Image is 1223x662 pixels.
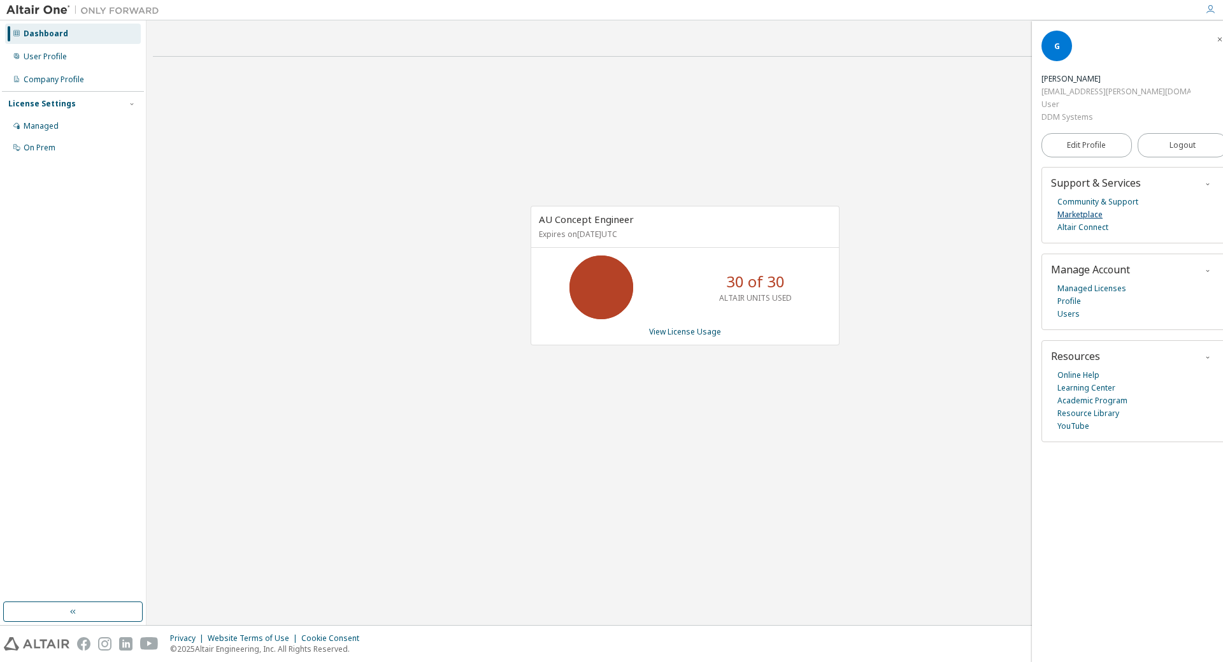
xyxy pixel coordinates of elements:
[24,75,84,85] div: Company Profile
[1057,282,1126,295] a: Managed Licenses
[1057,208,1103,221] a: Marketplace
[1041,73,1191,85] div: Gaurav Devkate
[24,52,67,62] div: User Profile
[1041,98,1191,111] div: User
[24,143,55,153] div: On Prem
[1057,369,1099,382] a: Online Help
[1057,308,1080,320] a: Users
[1041,111,1191,124] div: DDM Systems
[1057,196,1138,208] a: Community & Support
[1169,139,1196,152] span: Logout
[1041,133,1132,157] a: Edit Profile
[4,637,69,651] img: altair_logo.svg
[24,121,59,131] div: Managed
[98,637,111,651] img: instagram.svg
[1057,221,1108,234] a: Altair Connect
[1051,263,1130,277] span: Manage Account
[170,644,367,654] p: © 2025 Altair Engineering, Inc. All Rights Reserved.
[719,292,792,303] p: ALTAIR UNITS USED
[1057,295,1081,308] a: Profile
[6,4,166,17] img: Altair One
[649,326,721,337] a: View License Usage
[119,637,132,651] img: linkedin.svg
[1057,420,1089,433] a: YouTube
[140,637,159,651] img: youtube.svg
[726,271,785,292] p: 30 of 30
[170,633,208,644] div: Privacy
[1057,407,1119,420] a: Resource Library
[1057,394,1127,407] a: Academic Program
[1067,140,1106,150] span: Edit Profile
[1057,382,1115,394] a: Learning Center
[8,99,76,109] div: License Settings
[1051,176,1141,190] span: Support & Services
[1041,85,1191,98] div: [EMAIL_ADDRESS][PERSON_NAME][DOMAIN_NAME]
[539,213,634,226] span: AU Concept Engineer
[301,633,367,644] div: Cookie Consent
[77,637,90,651] img: facebook.svg
[208,633,301,644] div: Website Terms of Use
[1054,41,1060,52] span: G
[24,29,68,39] div: Dashboard
[1051,349,1100,363] span: Resources
[539,229,828,240] p: Expires on [DATE] UTC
